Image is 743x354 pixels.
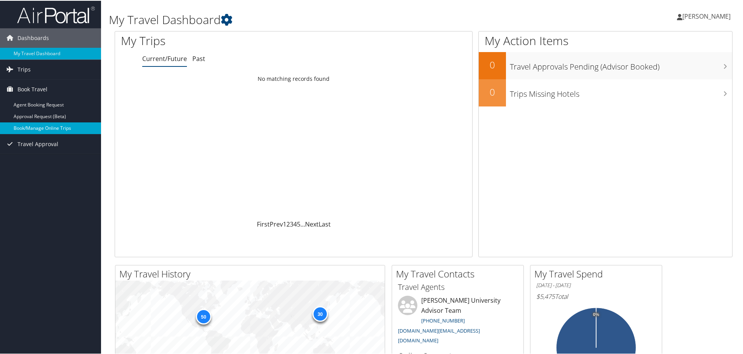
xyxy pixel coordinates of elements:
a: Last [319,219,331,228]
h3: Travel Agents [398,281,518,292]
a: Past [192,54,205,62]
h2: My Travel Contacts [396,267,523,280]
h3: Trips Missing Hotels [510,84,732,99]
span: … [300,219,305,228]
span: Dashboards [17,28,49,47]
span: Trips [17,59,31,78]
li: [PERSON_NAME] University Advisor Team [394,295,521,347]
h3: Travel Approvals Pending (Advisor Booked) [510,57,732,71]
h6: [DATE] - [DATE] [536,281,656,288]
h2: My Travel Spend [534,267,662,280]
a: 5 [297,219,300,228]
a: Current/Future [142,54,187,62]
span: Travel Approval [17,134,58,153]
h2: 0 [479,85,506,98]
a: [PERSON_NAME] [677,4,738,27]
a: First [257,219,270,228]
img: airportal-logo.png [17,5,95,23]
h1: My Trips [121,32,317,48]
a: Next [305,219,319,228]
a: [PHONE_NUMBER] [421,316,465,323]
h2: 0 [479,58,506,71]
td: No matching records found [115,71,472,85]
a: [DOMAIN_NAME][EMAIL_ADDRESS][DOMAIN_NAME] [398,326,480,344]
tspan: 0% [593,312,599,316]
a: 0Travel Approvals Pending (Advisor Booked) [479,51,732,78]
a: 3 [290,219,293,228]
a: 1 [283,219,286,228]
h1: My Action Items [479,32,732,48]
a: 2 [286,219,290,228]
a: 0Trips Missing Hotels [479,78,732,106]
h2: My Travel History [119,267,385,280]
h6: Total [536,291,656,300]
span: $5,475 [536,291,555,300]
span: Book Travel [17,79,47,98]
h1: My Travel Dashboard [109,11,528,27]
a: 4 [293,219,297,228]
a: Prev [270,219,283,228]
span: [PERSON_NAME] [682,11,731,20]
div: 30 [312,305,328,321]
div: 50 [195,308,211,324]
